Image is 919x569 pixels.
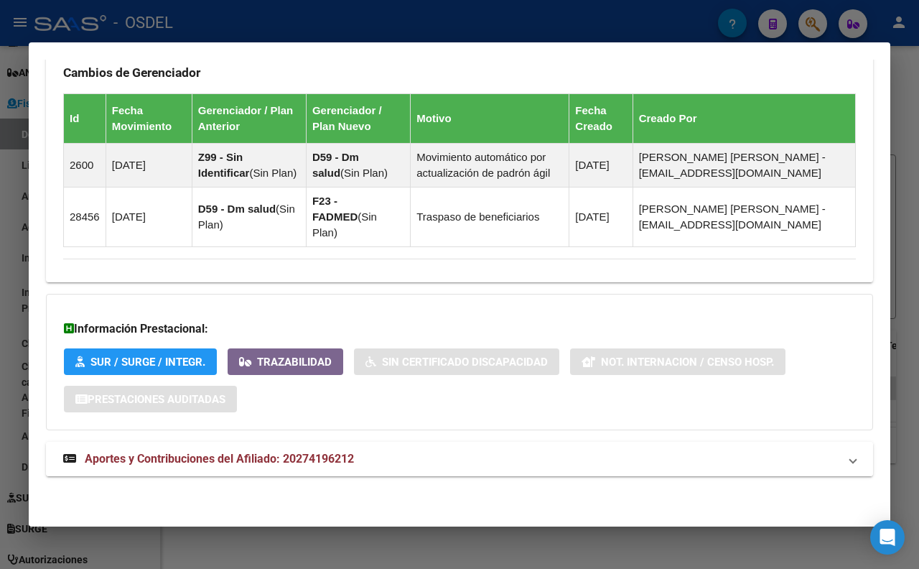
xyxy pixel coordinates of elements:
[354,348,559,375] button: Sin Certificado Discapacidad
[192,187,306,246] td: ( )
[198,203,276,215] strong: D59 - Dm salud
[411,143,569,187] td: Movimiento automático por actualización de padrón ágil
[64,386,237,412] button: Prestaciones Auditadas
[198,151,250,179] strong: Z99 - Sin Identificar
[64,348,217,375] button: SUR / SURGE / INTEGR.
[312,151,359,179] strong: D59 - Dm salud
[106,143,192,187] td: [DATE]
[106,187,192,246] td: [DATE]
[198,203,295,231] span: Sin Plan
[569,93,633,143] th: Fecha Creado
[192,93,306,143] th: Gerenciador / Plan Anterior
[306,93,410,143] th: Gerenciador / Plan Nuevo
[228,348,343,375] button: Trazabilidad
[344,167,384,179] span: Sin Plan
[253,167,293,179] span: Sin Plan
[46,442,873,476] mat-expansion-panel-header: Aportes y Contribuciones del Afiliado: 20274196212
[64,143,106,187] td: 2600
[64,93,106,143] th: Id
[570,348,785,375] button: Not. Internacion / Censo Hosp.
[633,143,855,187] td: [PERSON_NAME] [PERSON_NAME] - [EMAIL_ADDRESS][DOMAIN_NAME]
[306,143,410,187] td: ( )
[633,93,855,143] th: Creado Por
[63,65,856,80] h3: Cambios de Gerenciador
[312,211,377,239] span: Sin Plan
[870,520,905,555] div: Open Intercom Messenger
[90,356,205,369] span: SUR / SURGE / INTEGR.
[312,195,358,223] strong: F23 - FADMED
[411,187,569,246] td: Traspaso de beneficiarios
[382,356,548,369] span: Sin Certificado Discapacidad
[64,320,855,338] h3: Información Prestacional:
[569,187,633,246] td: [DATE]
[257,356,332,369] span: Trazabilidad
[601,356,774,369] span: Not. Internacion / Censo Hosp.
[569,143,633,187] td: [DATE]
[88,393,225,406] span: Prestaciones Auditadas
[411,93,569,143] th: Motivo
[85,452,354,466] span: Aportes y Contribuciones del Afiliado: 20274196212
[192,143,306,187] td: ( )
[633,187,855,246] td: [PERSON_NAME] [PERSON_NAME] - [EMAIL_ADDRESS][DOMAIN_NAME]
[306,187,410,246] td: ( )
[106,93,192,143] th: Fecha Movimiento
[64,187,106,246] td: 28456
